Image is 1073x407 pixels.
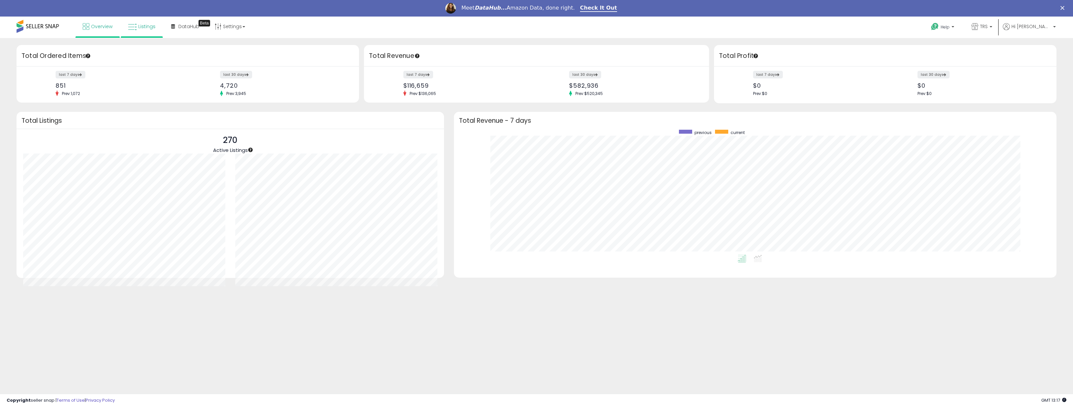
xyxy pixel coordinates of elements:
a: Help [926,18,961,38]
div: 4,720 [220,82,347,89]
label: last 7 days [753,71,783,78]
div: Tooltip anchor [85,53,91,59]
i: Get Help [931,23,939,31]
span: Active Listings [213,147,248,154]
h3: Total Listings [22,118,439,123]
div: $116,659 [403,82,532,89]
i: DataHub... [474,5,507,11]
div: Tooltip anchor [247,147,253,153]
div: Tooltip anchor [753,53,759,59]
h3: Total Revenue [369,51,704,61]
a: Check It Out [580,5,617,12]
a: Hi [PERSON_NAME] [1003,23,1056,38]
h3: Total Profit [719,51,1051,61]
span: TRS [980,23,988,30]
a: DataHub [166,17,204,36]
span: Listings [138,23,156,30]
span: previous [694,130,712,135]
span: Prev: $136,065 [406,91,439,96]
label: last 30 days [917,71,950,78]
div: Tooltip anchor [414,53,420,59]
span: Prev: 3,945 [223,91,249,96]
label: last 7 days [56,71,85,78]
label: last 7 days [403,71,433,78]
div: $0 [917,82,1045,89]
h3: Total Revenue - 7 days [459,118,1051,123]
a: Settings [210,17,250,36]
span: Overview [91,23,112,30]
label: last 30 days [220,71,252,78]
img: Profile image for Georgie [445,3,456,14]
a: TRS [966,17,997,38]
span: current [731,130,745,135]
span: Prev: $0 [753,91,767,96]
p: 270 [213,134,248,147]
span: Prev: 1,072 [59,91,83,96]
label: last 30 days [569,71,601,78]
div: Tooltip anchor [199,20,210,26]
div: Close [1060,6,1067,10]
div: $0 [753,82,880,89]
div: Meet Amazon Data, done right. [461,5,575,11]
div: 851 [56,82,183,89]
span: Help [941,24,950,30]
h3: Total Ordered Items [22,51,354,61]
a: Overview [78,17,117,36]
span: Prev: $0 [917,91,932,96]
span: DataHub [178,23,199,30]
span: Hi [PERSON_NAME] [1011,23,1051,30]
div: $582,936 [569,82,697,89]
span: Prev: $520,345 [572,91,606,96]
a: Listings [123,17,160,36]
